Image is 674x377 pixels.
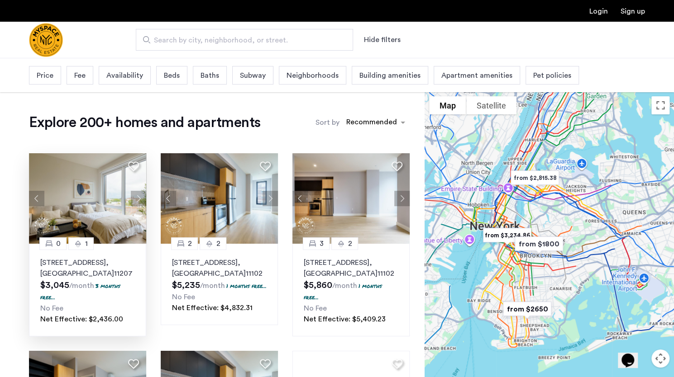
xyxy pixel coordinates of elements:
[29,23,63,57] img: logo
[161,244,278,325] a: 22[STREET_ADDRESS], [GEOGRAPHIC_DATA]111021 months free...No FeeNet Effective: $4,832.31
[364,34,401,45] button: Show or hide filters
[332,282,357,289] sub: /month
[263,191,278,206] button: Next apartment
[589,8,608,15] a: Login
[161,191,176,206] button: Previous apartment
[200,282,225,289] sub: /month
[56,238,61,249] span: 0
[287,70,339,81] span: Neighborhoods
[29,191,44,206] button: Previous apartment
[188,238,192,249] span: 2
[304,281,332,290] span: $5,860
[533,70,571,81] span: Pet policies
[216,238,220,249] span: 2
[304,257,398,279] p: [STREET_ADDRESS] 11102
[651,349,669,368] button: Map camera controls
[394,191,410,206] button: Next apartment
[345,117,397,130] div: Recommended
[154,35,328,46] span: Search by city, neighborhood, or street.
[429,96,466,114] button: Show street map
[29,23,63,57] a: Cazamio Logo
[40,305,63,312] span: No Fee
[304,316,386,323] span: Net Effective: $5,409.23
[172,304,253,311] span: Net Effective: $4,832.31
[621,8,645,15] a: Registration
[136,29,353,51] input: Apartment Search
[348,238,352,249] span: 2
[37,70,53,81] span: Price
[29,244,146,336] a: 01[STREET_ADDRESS], [GEOGRAPHIC_DATA]112073 months free...No FeeNet Effective: $2,436.00
[40,257,135,279] p: [STREET_ADDRESS] 11207
[292,244,410,336] a: 32[STREET_ADDRESS], [GEOGRAPHIC_DATA]111021 months free...No FeeNet Effective: $5,409.23
[466,96,516,114] button: Show satellite imagery
[106,70,143,81] span: Availability
[651,96,669,114] button: Toggle fullscreen view
[507,230,570,258] div: from $1800
[164,70,180,81] span: Beds
[201,70,219,81] span: Baths
[29,113,260,132] h1: Explore 200+ homes and apartments
[172,293,195,301] span: No Fee
[315,117,339,128] label: Sort by
[304,305,327,312] span: No Fee
[40,316,123,323] span: Net Effective: $2,436.00
[320,238,324,249] span: 3
[618,341,647,368] iframe: chat widget
[496,295,559,323] div: from $2650
[226,282,267,290] p: 1 months free...
[342,114,410,131] ng-select: sort-apartment
[69,282,94,289] sub: /month
[292,153,410,244] img: 1997_638519968069068022.png
[441,70,512,81] span: Apartment amenities
[240,70,266,81] span: Subway
[476,221,539,249] div: from $3,234.86
[503,164,566,192] div: from $2,815.38
[40,281,69,290] span: $3,045
[359,70,421,81] span: Building amenities
[292,191,308,206] button: Previous apartment
[172,257,267,279] p: [STREET_ADDRESS] 11102
[172,281,200,290] span: $5,235
[131,191,146,206] button: Next apartment
[29,153,146,244] img: 1997_638519001062046511.png
[74,70,86,81] span: Fee
[85,238,88,249] span: 1
[161,153,278,244] img: 1997_638519968035243270.png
